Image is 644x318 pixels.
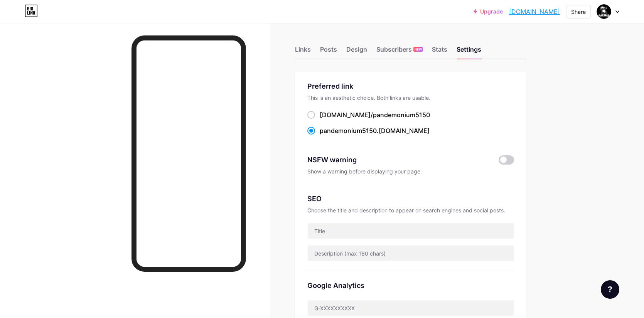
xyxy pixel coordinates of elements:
input: G-XXXXXXXXXX [308,300,514,316]
div: Show a warning before displaying your page. [307,168,514,175]
div: This is an aesthetic choice. Both links are usable. [307,94,514,101]
div: Posts [320,45,337,59]
div: Subscribers [376,45,423,59]
img: pandemonium5150 [597,4,611,19]
span: NEW [415,47,422,52]
div: Preferred link [307,81,514,91]
div: [DOMAIN_NAME]/ [320,110,430,119]
input: Description (max 160 chars) [308,246,514,261]
div: .[DOMAIN_NAME] [320,126,430,135]
div: SEO [307,193,514,204]
span: pandemonium5150 [373,111,430,119]
div: Design [346,45,367,59]
a: [DOMAIN_NAME] [509,7,560,16]
div: Settings [457,45,481,59]
div: Links [295,45,311,59]
div: Choose the title and description to appear on search engines and social posts. [307,207,514,214]
div: Google Analytics [307,280,514,291]
div: NSFW warning [307,155,487,165]
input: Title [308,223,514,239]
div: Share [571,8,586,16]
div: Stats [432,45,447,59]
a: Upgrade [474,8,503,15]
span: pandemonium5150 [320,127,377,135]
